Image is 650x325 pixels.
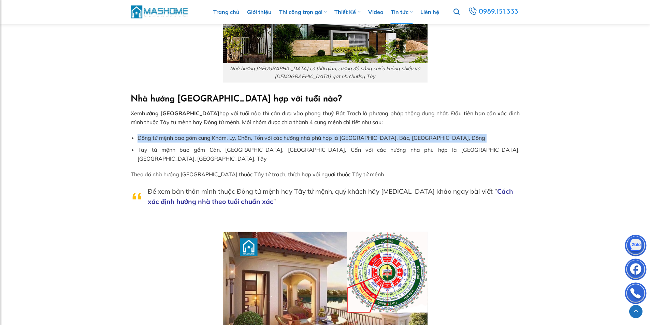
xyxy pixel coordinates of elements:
[625,236,646,257] img: Zalo
[625,284,646,305] img: Phone
[131,4,189,19] img: MasHome – Tổng Thầu Thiết Kế Và Xây Nhà Trọn Gói
[467,6,519,18] a: 0989.151.333
[453,5,460,19] a: Tìm kiếm
[629,305,642,318] a: Lên đầu trang
[138,134,519,143] li: Đông tứ mệnh bao gồm cung Khảm, Ly, Chấn, Tốn với các hướng nhà phù hợp là [GEOGRAPHIC_DATA], Bắc...
[138,146,519,163] li: Tây tứ mệnh bao gồm Càn, [GEOGRAPHIC_DATA], [GEOGRAPHIC_DATA], Cấn với các hướng nhà phù hợp là [...
[479,6,519,18] span: 0989.151.333
[131,109,520,127] p: Xem hợp với tuổi nào thì cần dựa vào phong thuỷ Bát Trạch là phương pháp thông dụng nhất. Đầu tiê...
[148,186,515,207] p: Để xem bản thân mình thuộc Đông tứ mệnh hay Tây tứ mệnh, quý khách hãy [MEDICAL_DATA] khảo ngay b...
[142,110,219,117] strong: hướng [GEOGRAPHIC_DATA]
[625,260,646,281] img: Facebook
[131,170,520,179] p: Theo đó nhà hướng [GEOGRAPHIC_DATA] thuộc Tây tứ trạch, thích hợp với người thuộc Tây tứ mệnh
[223,63,428,83] figcaption: Nhà hướng [GEOGRAPHIC_DATA] có thời gian, cường độ nắng chiếu không nhiều và [DEMOGRAPHIC_DATA] g...
[131,95,342,103] strong: Nhà hướng [GEOGRAPHIC_DATA] hợp với tuổi nào?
